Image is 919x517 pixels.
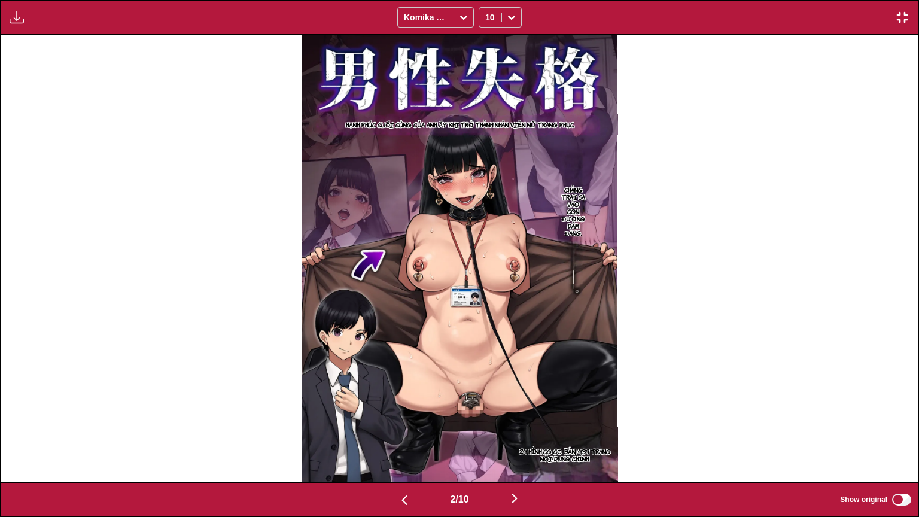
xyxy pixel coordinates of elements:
input: Show original [892,494,911,506]
span: 2 / 10 [450,494,468,505]
img: Previous page [397,493,412,507]
img: Manga Panel [302,35,618,482]
p: Chàng trai sa vào con đường dâm đãng. [559,184,588,239]
img: Download translated images [10,10,24,25]
span: Show original [840,495,887,504]
img: Next page [507,491,522,506]
p: 24 hình CG cơ bản, 439 trang nội dung chính. [512,445,618,464]
p: Hạnh phúc cuối cùng của anh ấy khi trở thành nhân viên nữ trang phục. [343,118,577,130]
